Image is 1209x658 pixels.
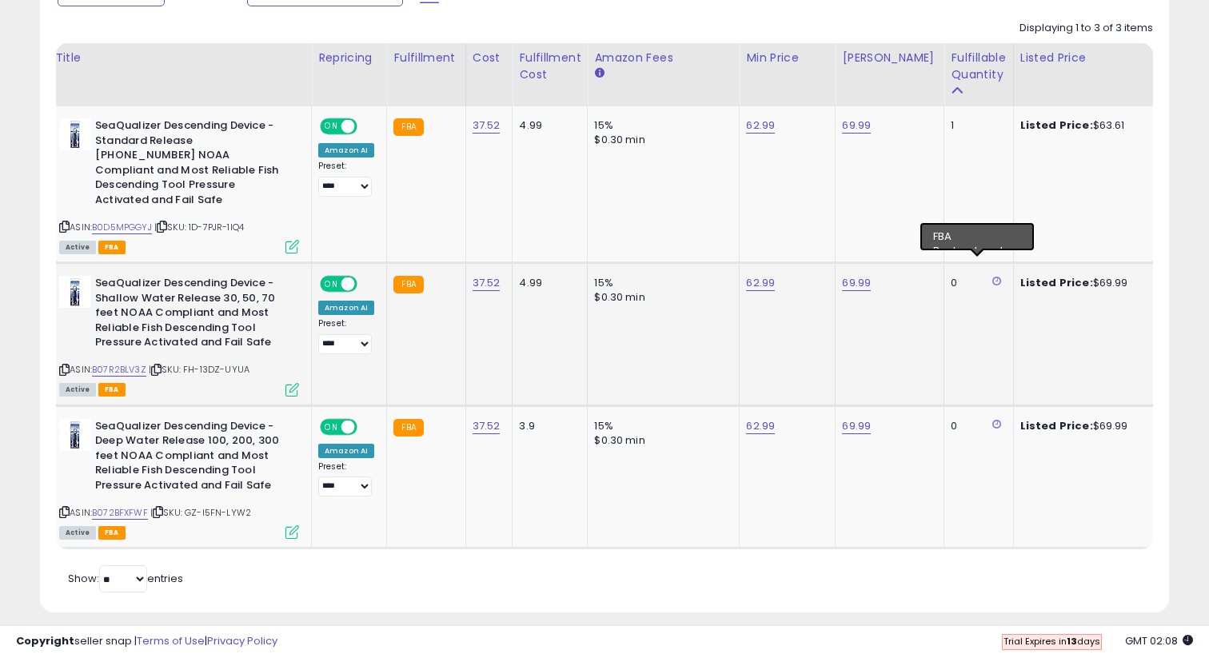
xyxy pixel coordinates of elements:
[594,133,727,147] div: $0.30 min
[59,118,299,252] div: ASIN:
[473,118,501,134] a: 37.52
[149,363,249,376] span: | SKU: FH-13DZ-UYUA
[1020,276,1153,290] div: $69.99
[137,633,205,648] a: Terms of Use
[1020,418,1093,433] b: Listed Price:
[321,120,341,134] span: ON
[98,526,126,540] span: FBA
[355,277,381,291] span: OFF
[59,419,91,451] img: 41pT2SklVLL._SL40_.jpg
[473,275,501,291] a: 37.52
[594,419,727,433] div: 15%
[59,419,299,537] div: ASIN:
[473,50,506,66] div: Cost
[842,118,871,134] a: 69.99
[98,383,126,397] span: FBA
[1020,275,1093,290] b: Listed Price:
[1020,118,1093,133] b: Listed Price:
[393,276,423,293] small: FBA
[16,633,74,648] strong: Copyright
[59,276,299,394] div: ASIN:
[473,418,501,434] a: 37.52
[321,277,341,291] span: ON
[59,383,96,397] span: All listings currently available for purchase on Amazon
[951,50,1006,83] div: Fulfillable Quantity
[59,118,91,150] img: 41I8MzXVmzL._SL40_.jpg
[318,143,374,158] div: Amazon AI
[746,118,775,134] a: 62.99
[95,276,289,354] b: SeaQualizer Descending Device - Shallow Water Release 30, 50, 70 feet NOAA Compliant and Most Rel...
[842,418,871,434] a: 69.99
[594,50,732,66] div: Amazon Fees
[393,419,423,437] small: FBA
[154,221,244,233] span: | SKU: 1D-7PJR-1IQ4
[92,221,152,234] a: B0D5MPGGYJ
[951,118,1000,133] div: 1
[594,118,727,133] div: 15%
[951,419,1000,433] div: 0
[95,419,289,497] b: SeaQualizer Descending Device - Deep Water Release 100, 200, 300 feet NOAA Compliant and Most Rel...
[594,290,727,305] div: $0.30 min
[59,241,96,254] span: All listings currently available for purchase on Amazon
[746,50,828,66] div: Min Price
[594,276,727,290] div: 15%
[519,50,581,83] div: Fulfillment Cost
[207,633,277,648] a: Privacy Policy
[842,275,871,291] a: 69.99
[393,118,423,136] small: FBA
[68,571,183,586] span: Show: entries
[1020,419,1153,433] div: $69.99
[318,444,374,458] div: Amazon AI
[98,241,126,254] span: FBA
[318,461,374,497] div: Preset:
[951,276,1000,290] div: 0
[318,318,374,354] div: Preset:
[1004,635,1100,648] span: Trial Expires in days
[92,363,146,377] a: B07R2BLV3Z
[318,50,380,66] div: Repricing
[519,276,575,290] div: 4.99
[1020,118,1153,133] div: $63.61
[355,120,381,134] span: OFF
[746,418,775,434] a: 62.99
[519,419,575,433] div: 3.9
[842,50,937,66] div: [PERSON_NAME]
[393,50,458,66] div: Fulfillment
[321,420,341,433] span: ON
[1067,635,1077,648] b: 13
[59,276,91,308] img: 41prJRuCinL._SL40_.jpg
[519,118,575,133] div: 4.99
[55,50,305,66] div: Title
[150,506,251,519] span: | SKU: GZ-I5FN-LYW2
[1020,50,1159,66] div: Listed Price
[318,161,374,197] div: Preset:
[746,275,775,291] a: 62.99
[95,118,289,211] b: SeaQualizer Descending Device - Standard Release [PHONE_NUMBER] NOAA Compliant and Most Reliable ...
[1019,21,1153,36] div: Displaying 1 to 3 of 3 items
[59,526,96,540] span: All listings currently available for purchase on Amazon
[318,301,374,315] div: Amazon AI
[594,433,727,448] div: $0.30 min
[1125,633,1193,648] span: 2025-08-11 02:08 GMT
[92,506,148,520] a: B072BFXFWF
[355,420,381,433] span: OFF
[594,66,604,81] small: Amazon Fees.
[16,634,277,649] div: seller snap | |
